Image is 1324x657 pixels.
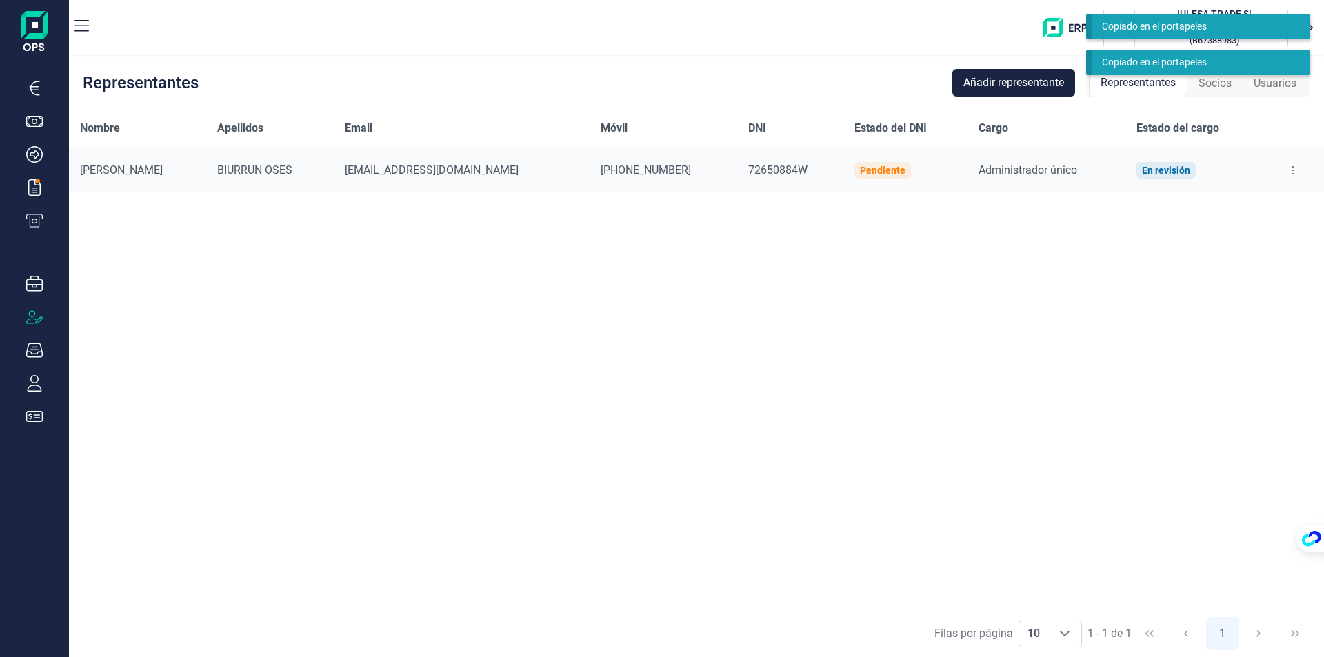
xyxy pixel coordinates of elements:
span: Añadir representante [963,74,1064,91]
span: Estado del DNI [854,120,927,137]
button: JUJULESA TRADE SL[PERSON_NAME] Biurrun(B67388983) [1141,7,1282,48]
span: Administrador único [979,163,1077,176]
span: [PHONE_NUMBER] [601,163,691,176]
span: Estado del cargo [1136,120,1219,137]
span: BIURRUN OSES [217,163,292,176]
span: Nombre [80,120,120,137]
span: [PERSON_NAME] [80,163,163,176]
img: Logo de aplicación [21,11,48,55]
span: DNI [748,120,766,137]
div: Representantes [83,74,199,91]
span: 10 [1019,620,1048,647]
div: Copiado en el portapeles [1102,55,1290,70]
span: Móvil [601,120,628,137]
button: Page 1 [1206,617,1239,650]
span: [EMAIL_ADDRESS][DOMAIN_NAME] [345,163,519,176]
div: Pendiente [860,165,905,176]
span: Cargo [979,120,1008,137]
div: Filas por página [934,625,1013,642]
span: Email [345,120,372,137]
button: Last Page [1278,617,1312,650]
div: Choose [1048,620,1081,647]
button: First Page [1133,617,1166,650]
button: Añadir representante [952,69,1075,97]
span: Apellidos [217,120,263,137]
img: erp [1043,18,1098,37]
button: Previous Page [1170,617,1203,650]
button: Next Page [1242,617,1275,650]
span: 1 - 1 de 1 [1087,628,1132,639]
div: En revisión [1142,165,1190,176]
div: Copiado en el portapeles [1102,19,1290,34]
h3: JULESA TRADE SL [1168,7,1260,21]
span: 72650884W [748,163,808,176]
